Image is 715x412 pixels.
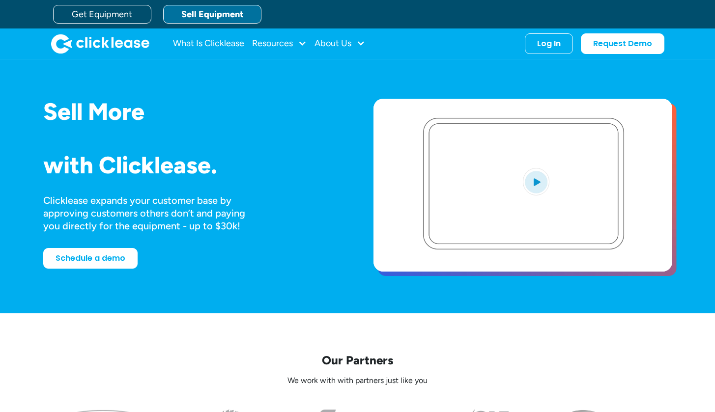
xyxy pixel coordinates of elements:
h1: Sell More [43,99,342,125]
a: open lightbox [373,99,672,272]
h1: with Clicklease. [43,152,342,178]
a: What Is Clicklease [173,34,244,54]
p: Our Partners [43,353,672,368]
p: We work with with partners just like you [43,376,672,386]
div: Log In [537,39,561,49]
div: Resources [252,34,307,54]
img: Blue play button logo on a light blue circular background [523,168,549,195]
a: home [51,34,149,54]
div: Clicklease expands your customer base by approving customers others don’t and paying you directly... [43,194,263,232]
div: About Us [315,34,365,54]
a: Request Demo [581,33,664,54]
a: Get Equipment [53,5,151,24]
a: Schedule a demo [43,248,138,269]
a: Sell Equipment [163,5,261,24]
img: Clicklease logo [51,34,149,54]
